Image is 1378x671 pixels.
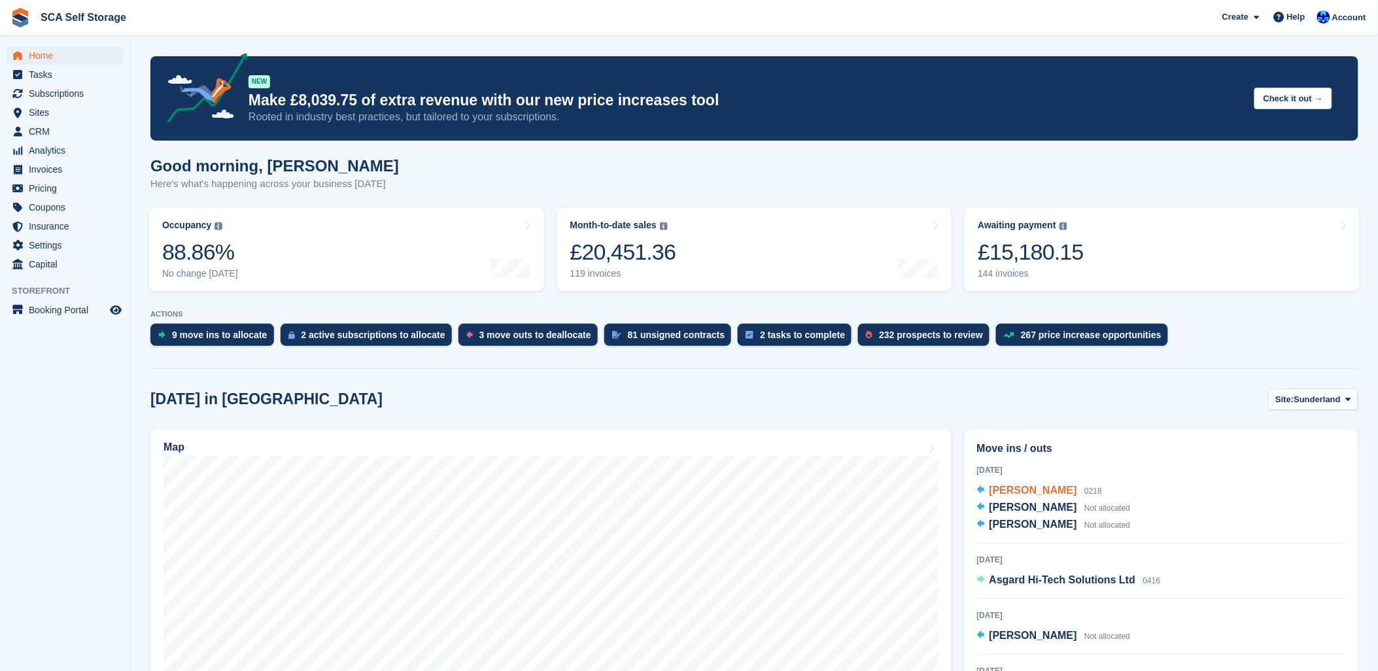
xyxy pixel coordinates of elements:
[162,239,238,266] div: 88.86%
[557,208,952,291] a: Month-to-date sales £20,451.36 119 invoices
[977,554,1346,566] div: [DATE]
[1004,332,1014,338] img: price_increase_opportunities-93ffe204e8149a01c8c9dc8f82e8f89637d9d84a8eef4429ea346261dce0b2c0.svg
[977,628,1131,645] a: [PERSON_NAME] Not allocated
[29,65,107,84] span: Tasks
[978,220,1056,231] div: Awaiting payment
[156,53,248,128] img: price-adjustments-announcement-icon-8257ccfd72463d97f412b2fc003d46551f7dbcb40ab6d574587a9cd5c0d94...
[158,331,165,339] img: move_ins_to_allocate_icon-fdf77a2bb77ea45bf5b3d319d69a93e2d87916cf1d5bf7949dd705db3b84f3ca.svg
[35,7,131,28] a: SCA Self Storage
[760,330,845,340] div: 2 tasks to complete
[977,517,1131,534] a: [PERSON_NAME] Not allocated
[29,255,107,273] span: Capital
[29,122,107,141] span: CRM
[29,84,107,103] span: Subscriptions
[281,324,458,353] a: 2 active subscriptions to allocate
[7,160,124,179] a: menu
[1084,521,1130,530] span: Not allocated
[1332,11,1366,24] span: Account
[150,310,1358,318] p: ACTIONS
[990,485,1077,496] span: [PERSON_NAME]
[249,75,270,88] div: NEW
[172,330,267,340] div: 9 move ins to allocate
[249,110,1244,124] p: Rooted in industry best practices, but tailored to your subscriptions.
[990,630,1077,641] span: [PERSON_NAME]
[1084,504,1130,513] span: Not allocated
[1021,330,1162,340] div: 267 price increase opportunities
[7,46,124,65] a: menu
[466,331,473,339] img: move_outs_to_deallocate_icon-f764333ba52eb49d3ac5e1228854f67142a1ed5810a6f6cc68b1a99e826820c5.svg
[215,222,222,230] img: icon-info-grey-7440780725fd019a000dd9b08b2336e03edf1995a4989e88bcd33f0948082b44.svg
[10,8,30,27] img: stora-icon-8386f47178a22dfd0bd8f6a31ec36ba5ce8667c1dd55bd0f319d3a0aa187defe.svg
[1222,10,1249,24] span: Create
[977,483,1102,500] a: [PERSON_NAME] 0218
[150,390,383,408] h2: [DATE] in [GEOGRAPHIC_DATA]
[628,330,725,340] div: 81 unsigned contracts
[29,46,107,65] span: Home
[29,236,107,254] span: Settings
[977,610,1346,621] div: [DATE]
[162,268,238,279] div: No change [DATE]
[301,330,445,340] div: 2 active subscriptions to allocate
[162,220,211,231] div: Occupancy
[1287,10,1305,24] span: Help
[1059,222,1067,230] img: icon-info-grey-7440780725fd019a000dd9b08b2336e03edf1995a4989e88bcd33f0948082b44.svg
[746,331,753,339] img: task-75834270c22a3079a89374b754ae025e5fb1db73e45f91037f5363f120a921f8.svg
[7,255,124,273] a: menu
[7,122,124,141] a: menu
[7,84,124,103] a: menu
[996,324,1175,353] a: 267 price increase opportunities
[978,268,1084,279] div: 144 invoices
[29,217,107,235] span: Insurance
[29,141,107,160] span: Analytics
[29,179,107,198] span: Pricing
[1084,487,1102,496] span: 0218
[866,331,872,339] img: prospect-51fa495bee0391a8d652442698ab0144808aea92771e9ea1ae160a38d050c398.svg
[612,331,621,339] img: contract_signature_icon-13c848040528278c33f63329250d36e43548de30e8caae1d1a13099fd9432cc5.svg
[7,179,124,198] a: menu
[150,157,399,175] h1: Good morning, [PERSON_NAME]
[977,572,1161,589] a: Asgard Hi-Tech Solutions Ltd 0416
[1317,10,1330,24] img: Kelly Neesham
[7,301,124,319] a: menu
[7,236,124,254] a: menu
[149,208,544,291] a: Occupancy 88.86% No change [DATE]
[12,284,130,298] span: Storefront
[7,103,124,122] a: menu
[604,324,738,353] a: 81 unsigned contracts
[570,239,676,266] div: £20,451.36
[1276,393,1294,406] span: Site:
[1254,88,1332,109] button: Check it out →
[879,330,983,340] div: 232 prospects to review
[29,198,107,216] span: Coupons
[570,268,676,279] div: 119 invoices
[977,464,1346,476] div: [DATE]
[29,103,107,122] span: Sites
[7,198,124,216] a: menu
[990,574,1136,585] span: Asgard Hi-Tech Solutions Ltd
[7,217,124,235] a: menu
[738,324,858,353] a: 2 tasks to complete
[1084,632,1130,641] span: Not allocated
[978,239,1084,266] div: £15,180.15
[1143,576,1161,585] span: 0416
[7,65,124,84] a: menu
[977,500,1131,517] a: [PERSON_NAME] Not allocated
[990,502,1077,513] span: [PERSON_NAME]
[977,441,1346,456] h2: Move ins / outs
[458,324,604,353] a: 3 move outs to deallocate
[29,301,107,319] span: Booking Portal
[150,324,281,353] a: 9 move ins to allocate
[570,220,657,231] div: Month-to-date sales
[479,330,591,340] div: 3 move outs to deallocate
[990,519,1077,530] span: [PERSON_NAME]
[108,302,124,318] a: Preview store
[1269,388,1358,410] button: Site: Sunderland
[249,91,1244,110] p: Make £8,039.75 of extra revenue with our new price increases tool
[288,331,295,339] img: active_subscription_to_allocate_icon-d502201f5373d7db506a760aba3b589e785aa758c864c3986d89f69b8ff3...
[150,177,399,192] p: Here's what's happening across your business [DATE]
[29,160,107,179] span: Invoices
[965,208,1360,291] a: Awaiting payment £15,180.15 144 invoices
[164,441,184,453] h2: Map
[858,324,996,353] a: 232 prospects to review
[660,222,668,230] img: icon-info-grey-7440780725fd019a000dd9b08b2336e03edf1995a4989e88bcd33f0948082b44.svg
